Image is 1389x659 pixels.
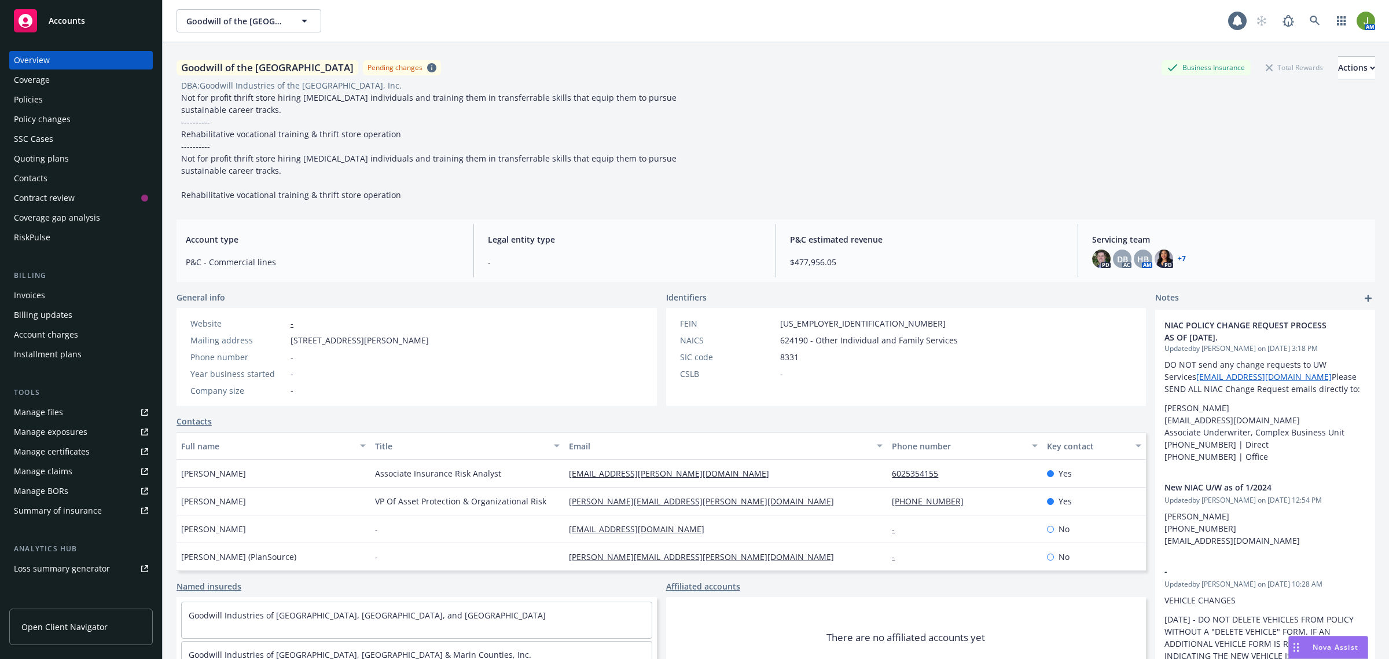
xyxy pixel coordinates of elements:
span: Legal entity type [488,233,762,246]
span: HB [1137,253,1149,265]
span: Pending changes [363,60,441,75]
div: Loss summary generator [14,559,110,578]
span: There are no affiliated accounts yet [826,631,985,645]
div: SSC Cases [14,130,53,148]
button: Nova Assist [1288,636,1368,659]
button: Goodwill of the [GEOGRAPHIC_DATA] [177,9,321,32]
span: Account type [186,233,460,246]
div: Coverage gap analysis [14,208,100,227]
span: P&C estimated revenue [790,233,1064,246]
a: Manage exposures [9,423,153,441]
div: DBA: Goodwill Industries of the [GEOGRAPHIC_DATA], Inc. [181,79,402,91]
span: Associate Insurance Risk Analyst [375,467,501,479]
p: [PERSON_NAME] [PHONE_NUMBER] [EMAIL_ADDRESS][DOMAIN_NAME] [1164,510,1366,547]
div: Contract review [14,189,75,207]
div: Quoting plans [14,149,69,168]
span: - [780,368,783,380]
span: - [1164,565,1336,577]
div: Manage BORs [14,482,68,500]
a: [PERSON_NAME][EMAIL_ADDRESS][PERSON_NAME][DOMAIN_NAME] [569,496,843,507]
span: Identifiers [666,291,707,303]
div: CSLB [680,368,776,380]
span: DB [1117,253,1128,265]
span: Accounts [49,16,85,25]
div: Phone number [892,440,1025,452]
div: Manage exposures [14,423,87,441]
button: Key contact [1042,432,1146,460]
span: $477,956.05 [790,256,1064,268]
span: Yes [1059,495,1072,507]
div: Account charges [14,325,78,344]
a: - [291,318,293,329]
span: [PERSON_NAME] (PlanSource) [181,551,296,563]
span: - [291,351,293,363]
div: Drag to move [1289,636,1303,658]
a: 6025354155 [892,468,947,479]
span: Open Client Navigator [21,621,108,633]
div: Policy changes [14,110,71,129]
span: [PERSON_NAME] [181,495,246,507]
a: Named insureds [177,580,241,592]
div: Billing updates [14,306,72,324]
span: [PERSON_NAME] [181,467,246,479]
div: Invoices [14,286,45,305]
div: Business Insurance [1162,60,1251,75]
span: Updated by [PERSON_NAME] on [DATE] 3:18 PM [1164,343,1366,354]
div: Full name [181,440,353,452]
div: Key contact [1047,440,1129,452]
button: Title [370,432,564,460]
span: - [488,256,762,268]
a: [EMAIL_ADDRESS][DOMAIN_NAME] [569,523,714,534]
span: - [375,523,378,535]
p: VEHICLE CHANGES [1164,594,1366,606]
div: Tools [9,387,153,398]
img: photo [1155,250,1173,268]
button: Email [564,432,887,460]
img: photo [1092,250,1111,268]
a: [EMAIL_ADDRESS][PERSON_NAME][DOMAIN_NAME] [569,468,778,479]
a: Coverage [9,71,153,89]
span: 624190 - Other Individual and Family Services [780,334,958,346]
span: - [291,385,293,397]
span: No [1059,523,1070,535]
span: NIAC POLICY CHANGE REQUEST PROCESS AS OF [DATE]. [1164,319,1336,343]
div: Email [569,440,870,452]
a: Overview [9,51,153,69]
span: No [1059,551,1070,563]
div: FEIN [680,317,776,329]
div: Coverage [14,71,50,89]
a: Policies [9,90,153,109]
a: Search [1303,9,1326,32]
button: Actions [1338,56,1375,79]
p: DO NOT send any change requests to UW Services Please SEND ALL NIAC Change Request emails directl... [1164,358,1366,395]
div: Overview [14,51,50,69]
span: - [291,368,293,380]
div: Installment plans [14,345,82,364]
div: Manage files [14,403,63,422]
div: Company size [190,385,286,397]
div: Policies [14,90,43,109]
a: Contract review [9,189,153,207]
a: +7 [1178,255,1186,262]
span: [STREET_ADDRESS][PERSON_NAME] [291,334,429,346]
button: Full name [177,432,370,460]
div: Goodwill of the [GEOGRAPHIC_DATA] [177,60,358,75]
a: Manage files [9,403,153,422]
span: 8331 [780,351,799,363]
div: Contacts [14,169,47,188]
a: Account charges [9,325,153,344]
a: Start snowing [1250,9,1273,32]
a: Policy changes [9,110,153,129]
div: Phone number [190,351,286,363]
a: add [1361,291,1375,305]
span: Servicing team [1092,233,1366,246]
div: Actions [1338,57,1375,79]
a: Loss summary generator [9,559,153,578]
span: Updated by [PERSON_NAME] on [DATE] 12:54 PM [1164,495,1366,506]
a: Switch app [1330,9,1353,32]
a: Quoting plans [9,149,153,168]
div: Pending changes [368,63,422,72]
a: RiskPulse [9,228,153,247]
div: Title [375,440,547,452]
